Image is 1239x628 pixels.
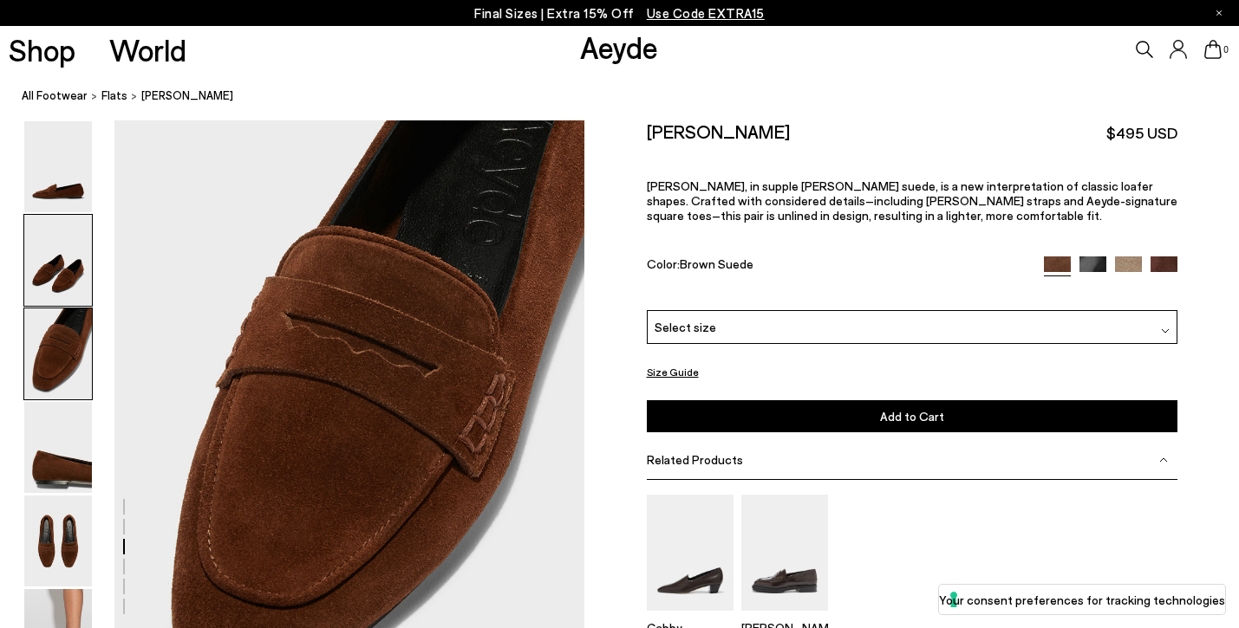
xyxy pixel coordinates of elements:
[647,495,734,610] img: Gabby Almond-Toe Loafers
[24,121,92,212] img: Alfie Suede Loafers - Image 1
[24,495,92,586] img: Alfie Suede Loafers - Image 5
[580,29,658,65] a: Aeyde
[101,88,127,102] span: Flats
[141,87,233,105] span: [PERSON_NAME]
[24,215,92,306] img: Alfie Suede Loafers - Image 2
[647,452,743,467] span: Related Products
[647,120,790,142] h2: [PERSON_NAME]
[101,87,127,105] a: Flats
[24,402,92,493] img: Alfie Suede Loafers - Image 4
[680,256,753,271] span: Brown Suede
[647,5,765,21] span: Navigate to /collections/ss25-final-sizes
[22,87,88,105] a: All Footwear
[1222,45,1230,55] span: 0
[1204,40,1222,59] a: 0
[939,585,1225,614] button: Your consent preferences for tracking technologies
[647,361,699,383] button: Size Guide
[1106,122,1177,144] span: $495 USD
[655,318,716,336] span: Select size
[24,308,92,399] img: Alfie Suede Loafers - Image 3
[109,35,186,65] a: World
[880,409,944,424] span: Add to Cart
[647,256,1027,276] div: Color:
[741,495,828,610] img: Leon Loafers
[647,400,1177,432] button: Add to Cart
[1159,456,1168,464] img: svg%3E
[939,591,1225,609] label: Your consent preferences for tracking technologies
[9,35,75,65] a: Shop
[647,178,1177,222] span: [PERSON_NAME], in supple [PERSON_NAME] suede, is a new interpretation of classic loafer shapes. C...
[1161,327,1170,335] img: svg%3E
[22,73,1239,120] nav: breadcrumb
[474,3,765,24] p: Final Sizes | Extra 15% Off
